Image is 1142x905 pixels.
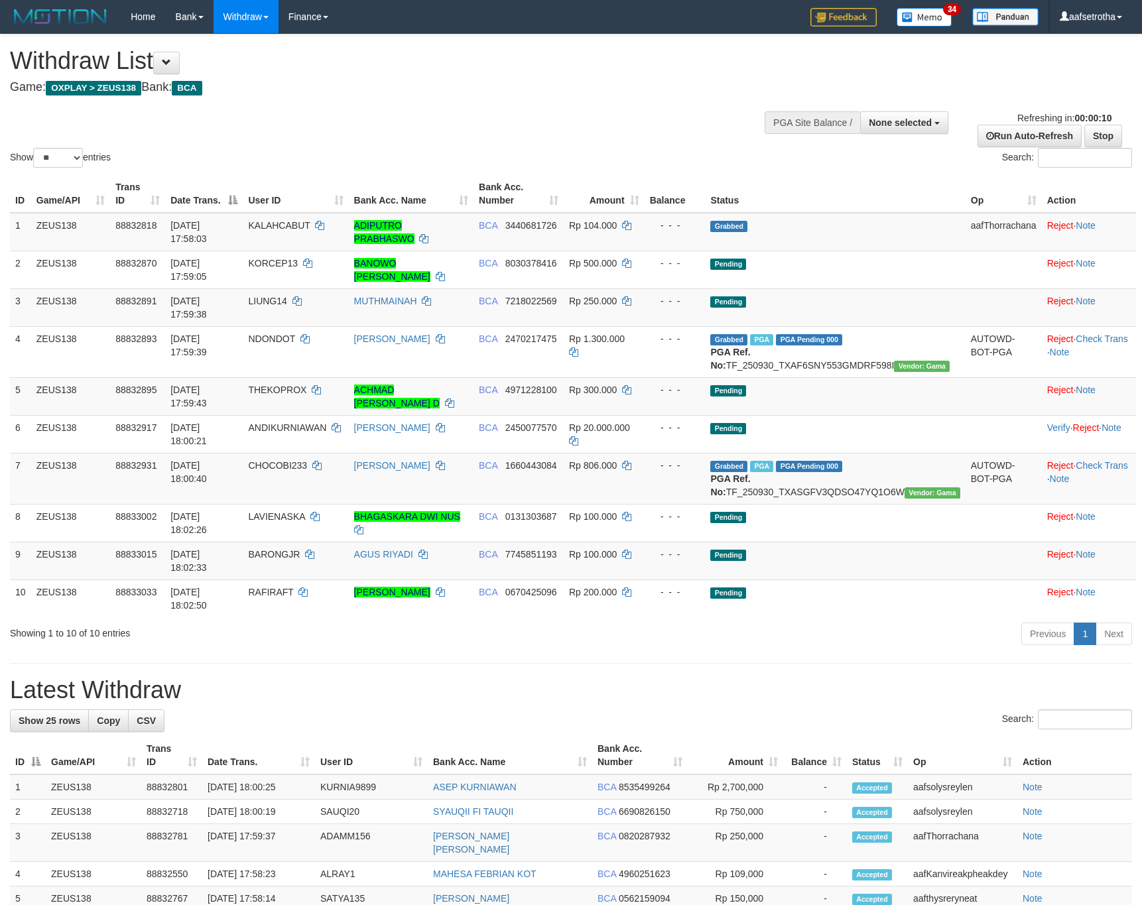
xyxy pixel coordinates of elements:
div: - - - [650,383,700,396]
span: BCA [479,333,497,344]
span: PGA Pending [776,461,842,472]
span: Accepted [852,894,892,905]
span: 88832931 [115,460,157,471]
a: Reject [1047,220,1074,231]
th: Op: activate to sort column ascending [966,175,1042,213]
span: 34 [943,3,961,15]
label: Search: [1002,148,1132,168]
img: MOTION_logo.png [10,7,111,27]
span: BCA [479,587,497,597]
a: Reject [1047,549,1074,560]
td: aafsolysreylen [908,774,1017,800]
td: · [1042,288,1136,326]
a: Stop [1084,125,1122,147]
img: Feedback.jpg [810,8,877,27]
span: Copy 8030378416 to clipboard [505,258,557,269]
td: 2 [10,800,46,824]
span: 88832870 [115,258,157,269]
a: Note [1076,258,1096,269]
span: 88832891 [115,296,157,306]
th: Bank Acc. Number: activate to sort column ascending [592,737,688,774]
th: Bank Acc. Number: activate to sort column ascending [474,175,564,213]
a: ADIPUTRO PRABHASWO [354,220,414,244]
span: 88832895 [115,385,157,395]
td: · [1042,377,1136,415]
span: Pending [710,385,746,396]
th: Op: activate to sort column ascending [908,737,1017,774]
td: 6 [10,415,31,453]
td: aafKanvireakpheakdey [908,862,1017,886]
td: [DATE] 17:58:23 [202,862,315,886]
td: 1 [10,213,31,251]
span: NDONDOT [248,333,295,344]
div: PGA Site Balance / [765,111,860,134]
a: Note [1023,806,1043,817]
a: Reject [1047,587,1074,597]
span: Copy 0562159094 to clipboard [619,893,670,904]
a: Reject [1047,258,1074,269]
th: Bank Acc. Name: activate to sort column ascending [349,175,474,213]
a: Note [1023,893,1043,904]
a: Reject [1047,511,1074,522]
span: Marked by aafsolysreylen [750,461,773,472]
a: Check Trans [1076,333,1128,344]
td: ADAMM156 [315,824,428,862]
td: ZEUS138 [31,213,110,251]
strong: 00:00:10 [1074,113,1111,123]
td: 88832801 [141,774,202,800]
a: Note [1076,296,1096,306]
span: Copy 3440681726 to clipboard [505,220,557,231]
span: Accepted [852,807,892,818]
td: · · [1042,415,1136,453]
a: SYAUQII FI TAUQII [433,806,513,817]
div: - - - [650,332,700,345]
span: [DATE] 18:00:40 [170,460,207,484]
span: KALAHCABUT [248,220,310,231]
td: - [783,774,847,800]
td: 10 [10,579,31,617]
span: Rp 300.000 [569,385,617,395]
td: · [1042,213,1136,251]
a: Note [1076,587,1096,597]
div: - - - [650,510,700,523]
a: Note [1076,220,1096,231]
span: BCA [598,869,616,879]
span: Rp 250.000 [569,296,617,306]
span: Copy 4971228100 to clipboard [505,385,557,395]
label: Show entries [10,148,111,168]
td: · [1042,504,1136,542]
span: Accepted [852,782,892,794]
span: BCA [479,296,497,306]
span: Show 25 rows [19,715,80,726]
a: Note [1023,869,1043,879]
a: Verify [1047,422,1070,433]
span: [DATE] 17:59:43 [170,385,207,408]
span: Copy 8535499264 to clipboard [619,782,670,792]
span: Rp 104.000 [569,220,617,231]
a: Reject [1047,385,1074,395]
a: Reject [1047,296,1074,306]
a: MUTHMAINAH [354,296,417,306]
th: Status: activate to sort column ascending [847,737,908,774]
td: ZEUS138 [46,824,141,862]
th: Game/API: activate to sort column ascending [31,175,110,213]
th: User ID: activate to sort column ascending [243,175,348,213]
span: RAFIRAFT [248,587,293,597]
span: PGA Pending [776,334,842,345]
input: Search: [1038,709,1132,729]
td: TF_250930_TXAF6SNY553GMDRF598I [705,326,965,377]
td: KURNIA9899 [315,774,428,800]
span: None selected [869,117,932,128]
a: ASEP KURNIAWAN [433,782,517,792]
span: [DATE] 17:58:03 [170,220,207,244]
span: BCA [479,549,497,560]
a: Note [1050,347,1070,357]
a: ACHMAD [PERSON_NAME] D [354,385,440,408]
a: CSV [128,709,164,732]
a: Reject [1047,333,1074,344]
span: Accepted [852,831,892,843]
div: - - - [650,257,700,270]
span: LAVIENASKA [248,511,304,522]
th: Game/API: activate to sort column ascending [46,737,141,774]
span: [DATE] 17:59:39 [170,333,207,357]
